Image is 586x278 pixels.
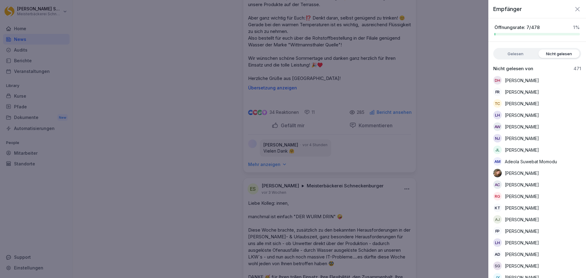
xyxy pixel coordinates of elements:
[505,193,539,200] p: [PERSON_NAME]
[493,192,502,200] div: RG
[505,147,539,153] p: [PERSON_NAME]
[493,111,502,119] div: LH
[493,122,502,131] div: AW
[493,250,502,258] div: AD
[505,251,539,258] p: [PERSON_NAME]
[573,66,581,72] p: 471
[493,215,502,224] div: AJ
[495,49,536,58] label: Gelesen
[493,76,502,85] div: DH
[505,112,539,118] p: [PERSON_NAME]
[538,49,580,58] label: Nicht gelesen
[493,146,502,154] div: JL
[505,89,539,95] p: [PERSON_NAME]
[505,228,539,234] p: [PERSON_NAME]
[505,182,539,188] p: [PERSON_NAME]
[493,204,502,212] div: KT
[573,24,580,31] p: 1 %
[505,170,539,176] p: [PERSON_NAME]
[494,24,540,31] p: Öffnungsrate: 7/478
[493,99,502,108] div: TC
[505,77,539,84] p: [PERSON_NAME]
[505,263,539,269] p: [PERSON_NAME]
[505,205,539,211] p: [PERSON_NAME]
[493,262,502,270] div: SG
[505,100,539,107] p: [PERSON_NAME]
[505,158,557,165] p: Adeola Suwebat Momodu
[505,216,539,223] p: [PERSON_NAME]
[493,157,502,166] div: AM
[505,124,539,130] p: [PERSON_NAME]
[493,227,502,235] div: FP
[505,240,539,246] p: [PERSON_NAME]
[493,88,502,96] div: FR
[493,66,533,72] p: Nicht gelesen von
[493,134,502,143] div: NJ
[493,238,502,247] div: LH
[505,135,539,142] p: [PERSON_NAME]
[493,180,502,189] div: AC
[493,169,502,177] img: nvalzwdshj6x7y0kv8irqans.png
[493,5,522,13] p: Empfänger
